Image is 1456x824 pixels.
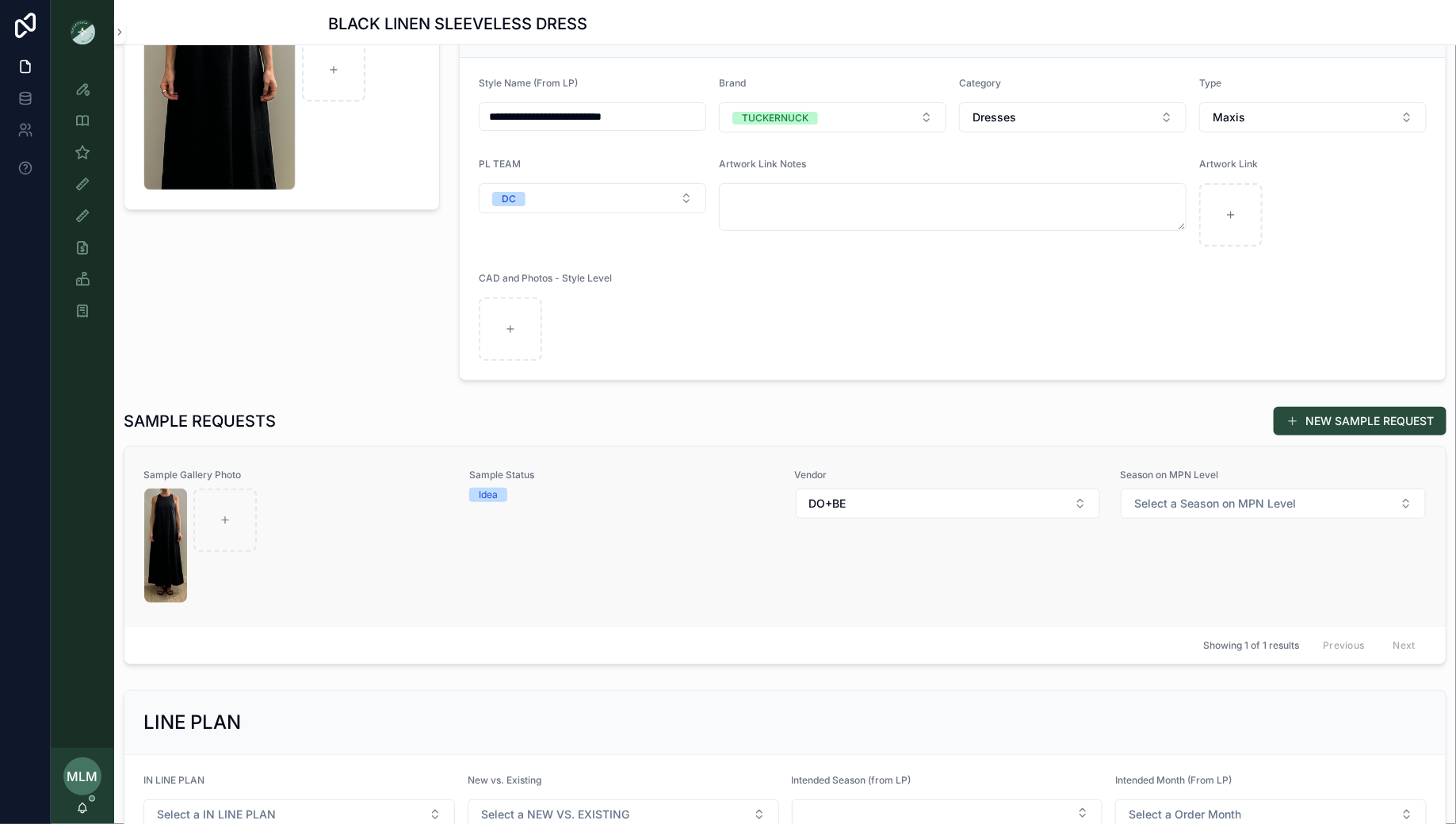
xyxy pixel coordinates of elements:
div: Idea [479,488,498,502]
button: Select Button [1121,489,1426,519]
span: Artwork Link [1199,158,1258,170]
div: TUCKERNUCK [742,112,808,125]
span: Select a IN LINE PLAN [157,807,276,822]
button: Select Button [1199,102,1427,132]
span: Season on MPN Level [1120,469,1427,481]
span: Style Name (From LP) [479,77,578,89]
a: Sample Gallery PhotoScreenshot-2025-08-28-at-2.47.06-PM.pngSample StatusIdeaVendorSelect ButtonSe... [124,446,1446,626]
button: Select Button [479,183,706,213]
button: NEW SAMPLE REQUEST [1274,407,1446,435]
span: Showing 1 of 1 results [1203,639,1299,652]
span: DO+BE [809,496,846,512]
span: Artwork Link Notes [719,158,806,170]
span: Sample Gallery Photo [143,469,450,481]
span: New vs. Existing [468,774,541,786]
img: App logo [70,19,95,44]
span: Intended Season (from LP) [792,774,911,786]
button: Select Button [719,102,946,132]
span: Type [1199,77,1221,89]
h1: SAMPLE REQUESTS [124,410,276,432]
h2: LINE PLAN [143,710,241,735]
div: scrollable content [51,63,114,346]
span: Intended Month (From LP) [1115,774,1232,786]
button: Select Button [959,102,1187,132]
span: Brand [719,77,746,89]
span: Maxis [1213,109,1245,125]
span: Category [959,77,1001,89]
span: IN LINE PLAN [143,774,204,786]
div: DC [502,192,516,206]
span: Select a Season on MPN Level [1134,496,1296,512]
span: PL TEAM [479,158,521,170]
span: Dresses [973,109,1016,125]
h1: BLACK LINEN SLEEVELESS DRESS [329,13,588,35]
span: Sample Status [469,469,776,481]
button: Select Button [796,489,1101,519]
span: Select a NEW VS. EXISTING [481,807,629,822]
span: MLM [67,767,98,786]
span: CAD and Photos - Style Level [479,272,612,284]
span: Select a Order Month [1129,807,1241,822]
img: Screenshot-2025-08-28-at-2.47.06-PM.png [144,489,187,603]
span: Vendor [795,469,1102,481]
